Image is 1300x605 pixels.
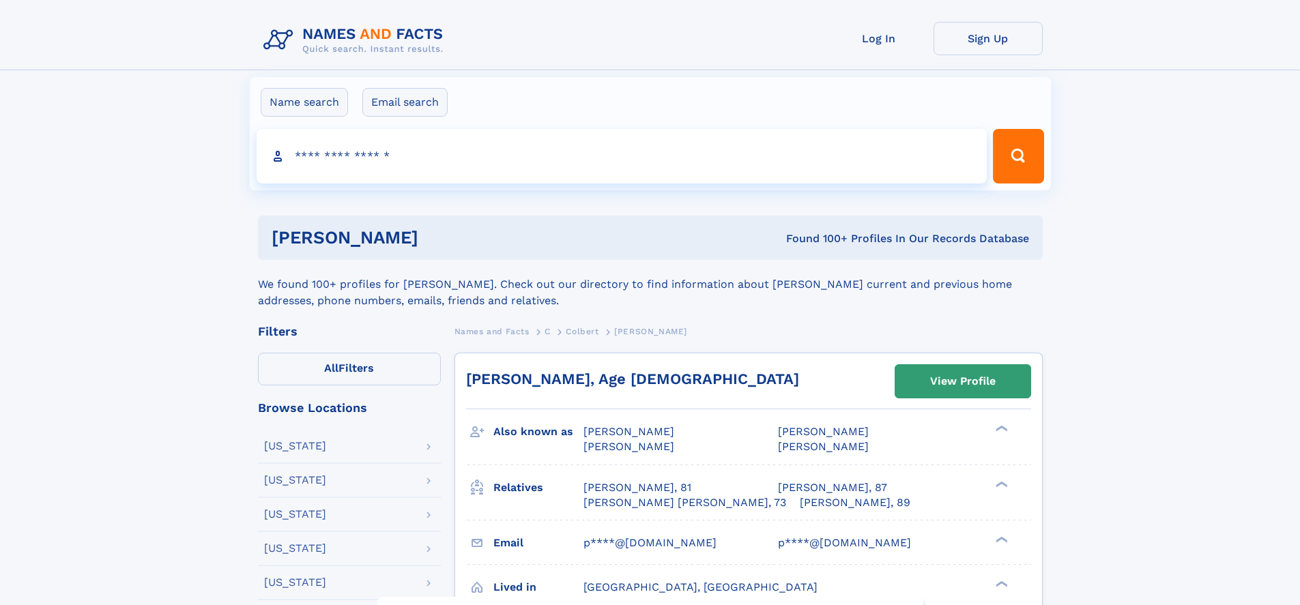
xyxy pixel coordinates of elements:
[264,543,326,554] div: [US_STATE]
[493,420,583,443] h3: Also known as
[454,323,530,340] a: Names and Facts
[824,22,934,55] a: Log In
[992,535,1009,544] div: ❯
[778,440,869,453] span: [PERSON_NAME]
[566,327,598,336] span: Colbert
[362,88,448,117] label: Email search
[264,475,326,486] div: [US_STATE]
[258,260,1043,309] div: We found 100+ profiles for [PERSON_NAME]. Check out our directory to find information about [PERS...
[930,366,996,397] div: View Profile
[493,531,583,555] h3: Email
[257,129,987,183] input: search input
[602,231,1029,246] div: Found 100+ Profiles In Our Records Database
[778,480,887,495] a: [PERSON_NAME], 87
[895,365,1030,398] a: View Profile
[934,22,1043,55] a: Sign Up
[258,402,441,414] div: Browse Locations
[566,323,598,340] a: Colbert
[583,425,674,438] span: [PERSON_NAME]
[800,495,910,510] a: [PERSON_NAME], 89
[778,425,869,438] span: [PERSON_NAME]
[258,22,454,59] img: Logo Names and Facts
[272,229,603,246] h1: [PERSON_NAME]
[545,323,551,340] a: C
[583,480,691,495] a: [PERSON_NAME], 81
[264,441,326,452] div: [US_STATE]
[324,361,338,374] span: All
[583,495,786,510] a: [PERSON_NAME] [PERSON_NAME], 73
[992,579,1009,588] div: ❯
[583,580,818,593] span: [GEOGRAPHIC_DATA], [GEOGRAPHIC_DATA]
[993,129,1043,183] button: Search Button
[258,325,441,338] div: Filters
[466,370,799,387] a: [PERSON_NAME], Age [DEMOGRAPHIC_DATA]
[493,576,583,599] h3: Lived in
[583,440,674,453] span: [PERSON_NAME]
[261,88,348,117] label: Name search
[614,327,687,336] span: [PERSON_NAME]
[493,476,583,499] h3: Relatives
[992,479,1009,488] div: ❯
[258,353,441,385] label: Filters
[264,577,326,588] div: [US_STATE]
[264,509,326,520] div: [US_STATE]
[545,327,551,336] span: C
[992,424,1009,433] div: ❯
